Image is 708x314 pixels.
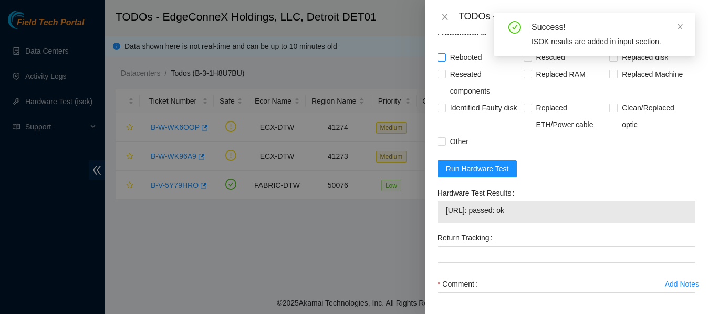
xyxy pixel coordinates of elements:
span: Reseated components [446,66,524,99]
div: Add Notes [665,280,699,288]
button: Close [438,12,452,22]
div: TODOs - Description - B-V-5Y79HRO [459,8,695,25]
span: close [676,23,684,31]
label: Comment [438,276,482,292]
button: Run Hardware Test [438,160,517,177]
span: check-circle [508,21,521,34]
button: Add Notes [664,276,700,292]
input: Return Tracking [438,246,695,263]
span: Run Hardware Test [446,163,509,175]
span: close [441,13,449,21]
span: [URL]: passed: ok [446,205,687,216]
span: Replaced Machine [618,66,687,83]
span: Clean/Replaced optic [618,99,695,133]
span: Other [446,133,473,150]
span: Identified Faulty disk [446,99,522,116]
label: Return Tracking [438,229,497,246]
div: Success! [532,21,683,34]
span: Rebooted [446,49,486,66]
div: ISOK results are added in input section. [532,36,683,47]
span: Replaced RAM [532,66,590,83]
span: Replaced ETH/Power cable [532,99,610,133]
label: Hardware Test Results [438,185,518,201]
